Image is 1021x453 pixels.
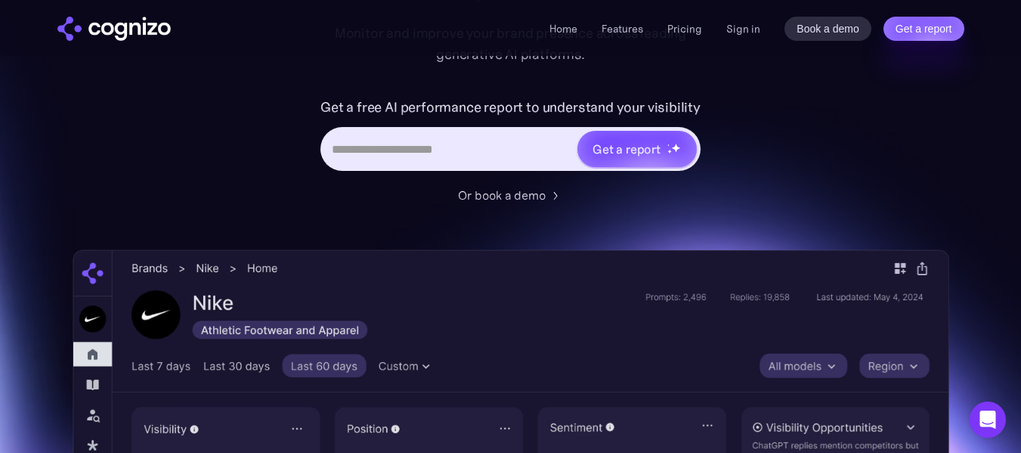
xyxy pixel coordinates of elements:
a: Get a reportstarstarstar [576,129,698,169]
a: Pricing [667,22,702,36]
a: Sign in [726,20,760,38]
div: Open Intercom Messenger [970,402,1006,438]
form: Hero URL Input Form [320,95,701,178]
a: Get a report [883,17,964,41]
a: Home [549,22,577,36]
label: Get a free AI performance report to understand your visibility [320,95,701,119]
div: Or book a demo [458,186,546,204]
a: Features [602,22,643,36]
a: Book a demo [784,17,871,41]
img: cognizo logo [57,17,171,41]
img: star [671,143,681,153]
div: Get a report [592,140,661,158]
a: Or book a demo [458,186,564,204]
img: star [667,149,673,154]
a: home [57,17,171,41]
img: star [667,144,670,146]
